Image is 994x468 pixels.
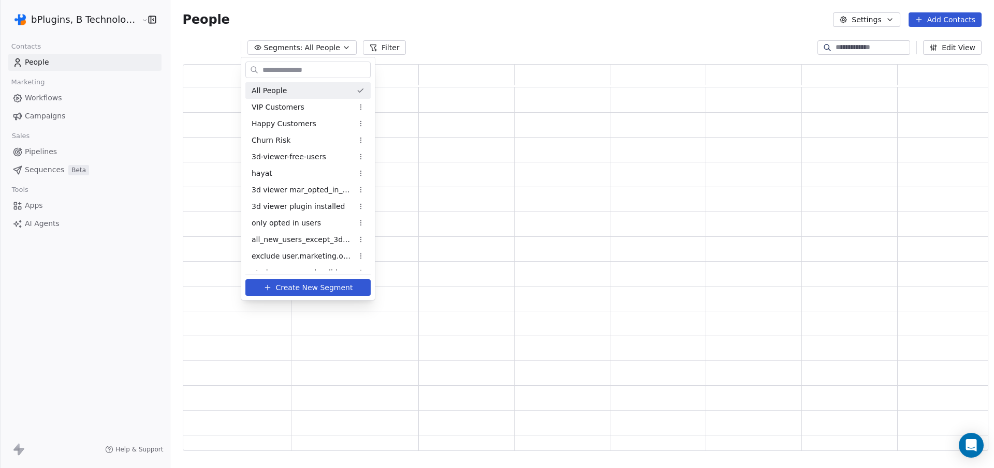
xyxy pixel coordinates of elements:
span: hayat [252,168,272,179]
span: Happy Customers [252,118,316,129]
span: Create New Segment [276,282,353,293]
span: 3d-viewer-free-users [252,152,326,162]
button: Create New Segment [245,279,371,296]
span: 3d viewer plugin installed [252,201,345,212]
span: All People [252,85,287,96]
span: all_new_users_except_3d_viewer [252,234,353,245]
span: only opted in users [252,218,321,229]
span: VIP Customers [252,102,304,113]
span: exclude user.marketing.opted_in [252,251,353,262]
span: 3d viewer mar_opted_in_user who not opted out [252,185,353,195]
span: yt-player-users-who-did-not-uninstalled [252,267,353,278]
span: Churn Risk [252,135,290,146]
